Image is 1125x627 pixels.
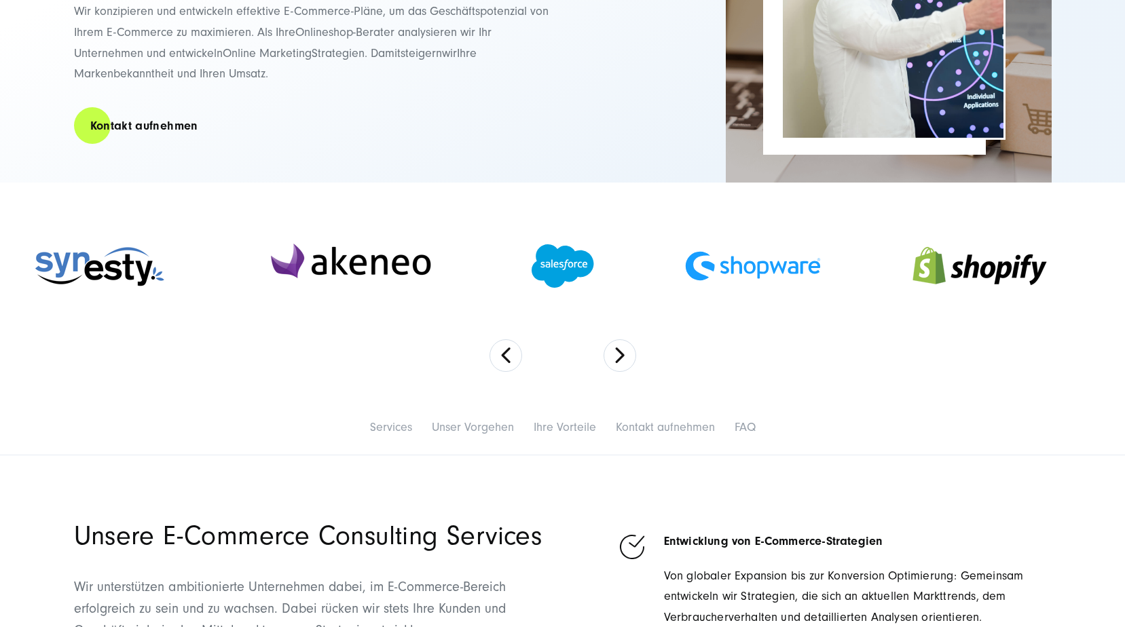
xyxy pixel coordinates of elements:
[664,534,883,548] strong: Entwicklung von E-Commerce-Strategien
[735,420,756,434] a: FAQ
[532,244,594,288] img: Salesforce Partner Agentur - Digitalagentur SUNZINET
[370,420,412,434] a: Services
[534,420,596,434] a: Ihre Vorteile
[685,251,821,281] img: Shopware Partner Agentur - Digitalagentur SUNZINET
[912,229,1048,303] img: Shopify Partner Agentur - Digitalagentur SUNZINET
[74,107,215,145] a: Kontakt aufnehmen
[295,25,333,39] span: Onlines
[312,46,365,60] span: Strategien
[401,46,442,60] span: steigern
[616,420,715,434] a: Kontakt aufnehmen
[259,232,441,300] img: Akeneo Partner Agentur - Digitalagentur für Pim-Implementierung SUNZINET
[442,46,457,60] span: wir
[664,569,1024,624] span: Von globaler Expansion bis zur Konversion Optimierung: Gemeinsam entwickeln wir Strategien, die s...
[365,46,401,60] span: . Damit
[604,339,636,372] button: Next
[223,46,312,60] span: Online Marketing
[74,523,553,549] h2: Unsere E-Commerce Consulting Services
[33,240,168,292] img: Synesty Agentur - Digitalagentur für Systemintegration und Prozessautomatisierung SUNZINET
[74,4,549,39] span: Wir konzipieren und entwickeln effektive E-Commerce-Pläne, um das Geschäftspotenzial von Ihrem E-...
[490,339,522,372] button: Previous
[74,25,492,60] span: hop-Berater analysieren wir Ihr Unternehmen und entwickeln
[432,420,514,434] a: Unser Vorgehen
